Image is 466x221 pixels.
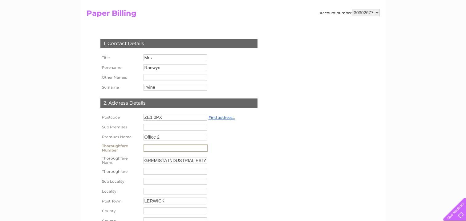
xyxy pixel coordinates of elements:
[87,9,380,21] h2: Paper Billing
[425,26,440,31] a: Contact
[16,16,48,35] img: logo.png
[100,98,257,108] div: 2. Address Details
[99,186,142,196] th: Locality
[99,196,142,206] th: Post Town
[446,26,460,31] a: Log out
[88,3,379,30] div: Clear Business is a trading name of Verastar Limited (registered in [GEOGRAPHIC_DATA] No. 3667643...
[99,176,142,186] th: Sub Locality
[373,26,387,31] a: Energy
[390,26,409,31] a: Telecoms
[320,9,380,16] div: Account number
[100,39,257,48] div: 1. Contact Details
[99,112,142,122] th: Postcode
[99,132,142,142] th: Premises Name
[99,154,142,167] th: Thoroughfare Name
[99,63,142,73] th: Forename
[99,166,142,176] th: Thoroughfare
[412,26,421,31] a: Blog
[99,122,142,132] th: Sub Premises
[99,82,142,92] th: Surname
[99,53,142,63] th: Title
[99,206,142,216] th: County
[350,3,392,11] a: 0333 014 3131
[99,73,142,82] th: Other Names
[358,26,369,31] a: Water
[209,115,235,120] a: Find address...
[99,142,142,154] th: Thoroughfare Number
